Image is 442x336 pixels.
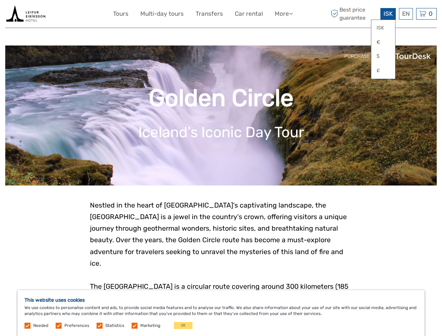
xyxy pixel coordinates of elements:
[140,9,184,19] a: Multi-day tours
[16,84,426,112] h1: Golden Circle
[113,9,128,19] a: Tours
[428,10,434,17] span: 0
[10,12,79,18] p: We're away right now. Please check back later!
[80,11,89,19] button: Open LiveChat chat widget
[140,323,160,329] label: Marketing
[5,5,46,22] img: Book tours and activities with live availability from the tour operators in Iceland that we have ...
[90,201,347,267] span: Nestled in the heart of [GEOGRAPHIC_DATA]'s captivating landscape, the [GEOGRAPHIC_DATA] is a jew...
[275,9,293,19] a: More
[17,290,425,336] div: We use cookies to personalise content and ads, to provide social media features and to analyse ou...
[329,6,379,21] span: Best price guarantee
[235,9,263,19] a: Car rental
[33,323,48,329] label: Needed
[64,323,89,329] label: Preferences
[371,36,395,49] a: €
[371,50,395,63] a: $
[371,64,395,77] a: £
[16,124,426,141] h1: Iceland's Iconic Day Tour
[384,10,393,17] span: ISK
[174,322,192,329] button: OK
[344,51,432,62] img: PurchaseViaTourDeskwhite.png
[24,297,418,303] h5: This website uses cookies
[105,323,124,329] label: Statistics
[196,9,223,19] a: Transfers
[399,8,413,20] div: EN
[371,22,395,34] a: ISK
